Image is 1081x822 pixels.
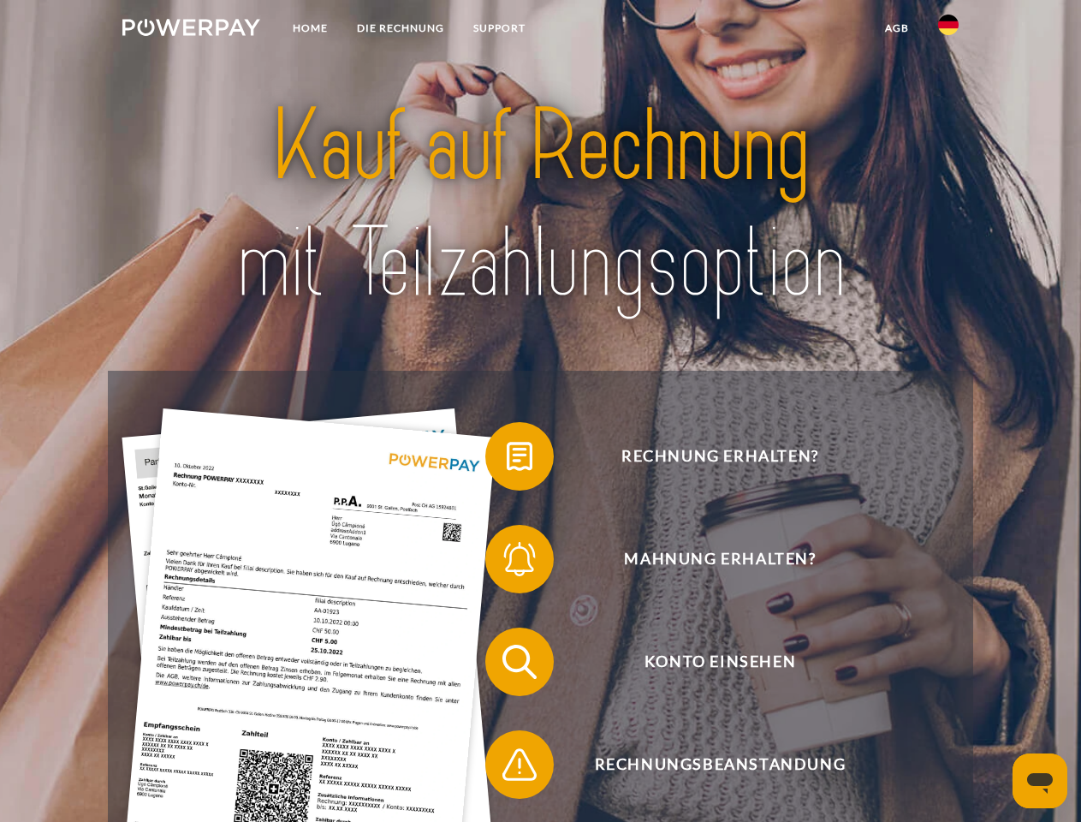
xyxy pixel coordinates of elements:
img: logo-powerpay-white.svg [122,19,260,36]
span: Mahnung erhalten? [510,525,930,593]
button: Rechnungsbeanstandung [485,730,930,799]
img: qb_bill.svg [498,435,541,478]
img: qb_warning.svg [498,743,541,786]
img: qb_search.svg [498,640,541,683]
button: Mahnung erhalten? [485,525,930,593]
a: Home [278,13,342,44]
a: SUPPORT [459,13,540,44]
button: Konto einsehen [485,628,930,696]
img: qb_bell.svg [498,538,541,581]
img: title-powerpay_de.svg [163,82,918,328]
span: Rechnungsbeanstandung [510,730,930,799]
a: DIE RECHNUNG [342,13,459,44]
span: Konto einsehen [510,628,930,696]
span: Rechnung erhalten? [510,422,930,491]
a: agb [870,13,924,44]
iframe: Schaltfläche zum Öffnen des Messaging-Fensters [1013,753,1067,808]
button: Rechnung erhalten? [485,422,930,491]
img: de [938,15,959,35]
